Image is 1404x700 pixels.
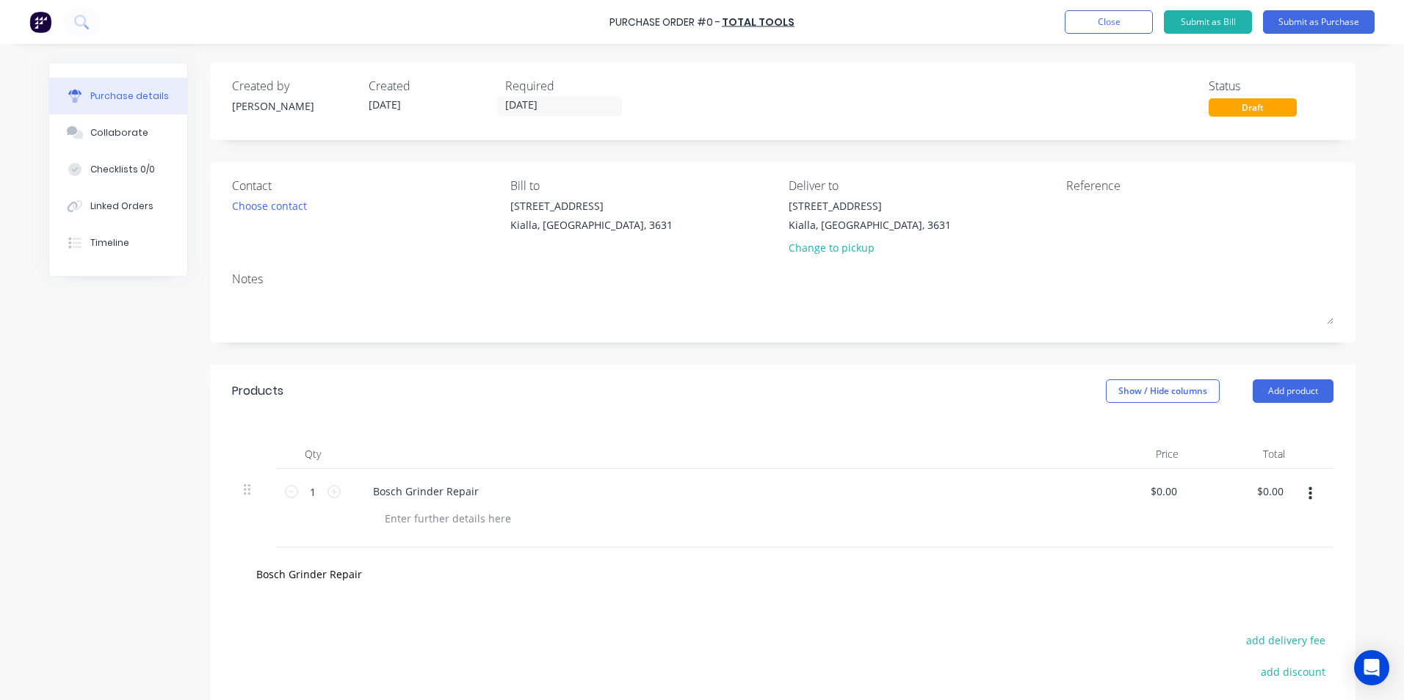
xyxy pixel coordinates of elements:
div: Bill to [510,177,778,194]
button: add discount [1252,662,1334,681]
div: Linked Orders [90,200,153,213]
div: Status [1209,77,1334,95]
div: Purchase details [90,90,169,103]
div: Open Intercom Messenger [1354,650,1389,685]
input: Start typing to add a product... [256,559,549,588]
div: [PERSON_NAME] [232,98,357,114]
div: Bosch Grinder Repair [361,481,491,502]
button: Collaborate [49,114,187,151]
div: Timeline [90,236,129,249]
button: Checklists 0/0 [49,151,187,188]
div: [STREET_ADDRESS] [510,198,673,214]
div: Choose contact [232,198,307,214]
div: Contact [232,177,499,194]
div: Checklists 0/0 [90,163,155,176]
div: Draft [1209,98,1297,117]
div: Total [1190,440,1297,469]
div: Change to pickup [789,240,951,255]
button: Timeline [49,225,187,261]
div: Kialla, [GEOGRAPHIC_DATA], 3631 [510,217,673,233]
div: Notes [232,270,1334,288]
div: [STREET_ADDRESS] [789,198,951,214]
button: add delivery fee [1237,630,1334,649]
button: Add product [1253,379,1334,403]
div: Price [1084,440,1190,469]
div: Reference [1066,177,1334,194]
button: Show / Hide columns [1106,379,1220,403]
div: Products [232,382,283,400]
a: Total Tools [722,15,795,29]
button: Linked Orders [49,188,187,225]
div: Kialla, [GEOGRAPHIC_DATA], 3631 [789,217,951,233]
div: Deliver to [789,177,1056,194]
button: Purchase details [49,78,187,114]
div: Qty [276,440,350,469]
button: Submit as Bill [1164,10,1252,34]
div: Created [369,77,493,95]
div: Created by [232,77,357,95]
img: Factory [29,11,51,33]
div: Required [505,77,630,95]
button: Close [1065,10,1153,34]
div: Purchase Order #0 - [609,15,720,30]
div: Collaborate [90,126,148,139]
button: Submit as Purchase [1263,10,1375,34]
